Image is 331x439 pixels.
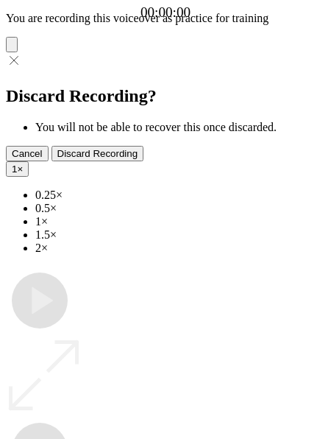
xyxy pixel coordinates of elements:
li: 1× [35,215,325,228]
a: 00:00:00 [140,4,191,21]
button: Cancel [6,146,49,161]
span: 1 [12,164,17,175]
button: Discard Recording [51,146,144,161]
li: 0.25× [35,189,325,202]
button: 1× [6,161,29,177]
p: You are recording this voiceover as practice for training [6,12,325,25]
li: 1.5× [35,228,325,242]
li: 2× [35,242,325,255]
li: 0.5× [35,202,325,215]
h2: Discard Recording? [6,86,325,106]
li: You will not be able to recover this once discarded. [35,121,325,134]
